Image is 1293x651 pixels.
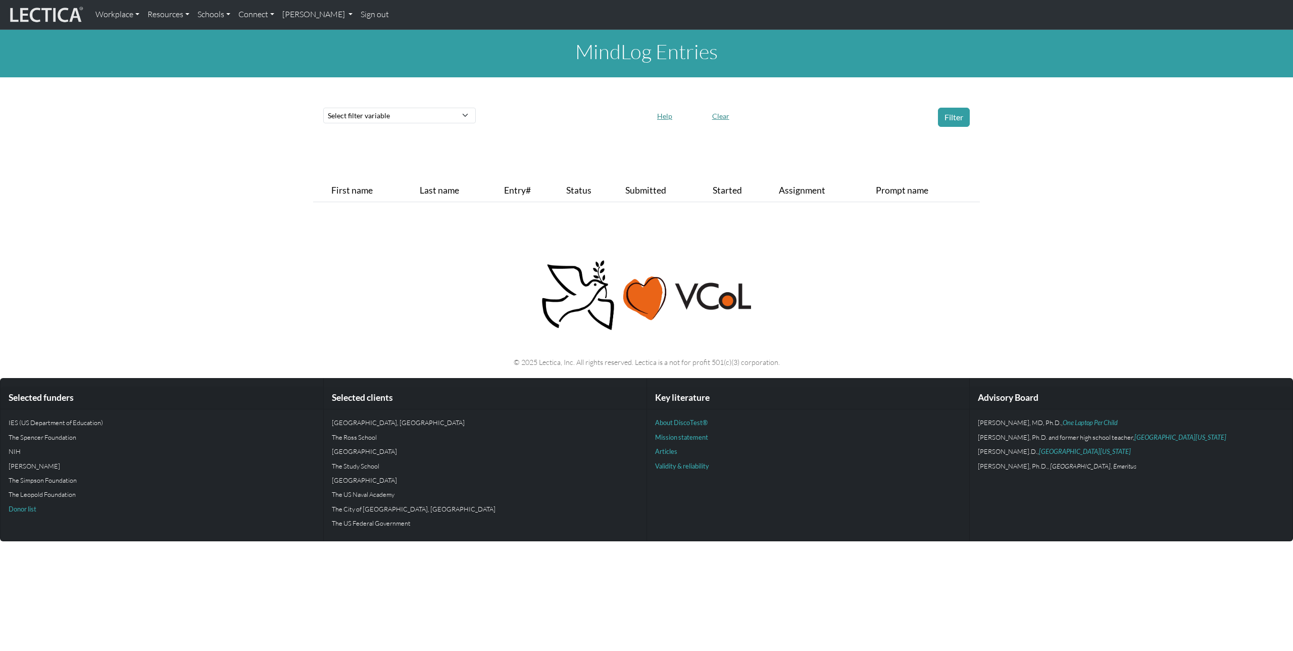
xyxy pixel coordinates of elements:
[872,179,980,202] th: Prompt name
[9,505,36,513] a: Donor list
[332,504,638,514] p: The City of [GEOGRAPHIC_DATA], [GEOGRAPHIC_DATA]
[143,4,193,25] a: Resources
[1134,433,1226,441] a: [GEOGRAPHIC_DATA][US_STATE]
[8,5,83,24] img: lecticalive
[319,356,974,368] p: © 2025 Lectica, Inc. All rights reserved. Lectica is a not for profit 501(c)(3) corporation.
[324,387,646,409] div: Selected clients
[9,475,315,485] p: The Simpson Foundation
[978,446,1284,456] p: [PERSON_NAME].D.,
[9,461,315,471] p: [PERSON_NAME]
[709,179,775,202] th: Started
[332,518,638,528] p: The US Federal Government
[332,461,638,471] p: The Study School
[278,4,357,25] a: [PERSON_NAME]
[91,4,143,25] a: Workplace
[655,418,708,427] a: About DiscoTest®
[332,475,638,485] p: [GEOGRAPHIC_DATA]
[621,179,709,202] th: Submitted
[9,489,315,499] p: The Leopold Foundation
[357,4,393,25] a: Sign out
[647,387,970,409] div: Key literature
[234,4,278,25] a: Connect
[655,433,708,441] a: Mission statement
[193,4,234,25] a: Schools
[9,432,315,442] p: The Spencer Foundation
[655,447,677,455] a: Articles
[327,179,415,202] th: First name
[500,179,562,202] th: Entry#
[332,417,638,428] p: [GEOGRAPHIC_DATA], [GEOGRAPHIC_DATA]
[332,432,638,442] p: The Ross School
[978,461,1284,471] p: [PERSON_NAME], Ph.D.
[970,387,1292,409] div: Advisory Board
[708,108,734,124] button: Clear
[9,446,315,456] p: NIH
[1048,462,1136,470] em: , [GEOGRAPHIC_DATA], Emeritus
[655,462,709,470] a: Validity & reliability
[1,387,323,409] div: Selected funders
[1039,447,1131,455] a: [GEOGRAPHIC_DATA][US_STATE]
[938,108,970,127] button: Filter
[562,179,621,202] th: Status
[332,489,638,499] p: The US Naval Academy
[9,417,315,428] p: IES (US Department of Education)
[332,446,638,456] p: [GEOGRAPHIC_DATA]
[653,110,677,120] a: Help
[416,179,500,202] th: Last name
[653,108,677,124] button: Help
[978,432,1284,442] p: [PERSON_NAME], Ph.D. and former high school teacher,
[775,179,872,202] th: Assignment
[1063,418,1118,427] a: One Laptop Per Child
[978,417,1284,428] p: [PERSON_NAME], MD, Ph.D.,
[538,259,755,332] img: Peace, love, VCoL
